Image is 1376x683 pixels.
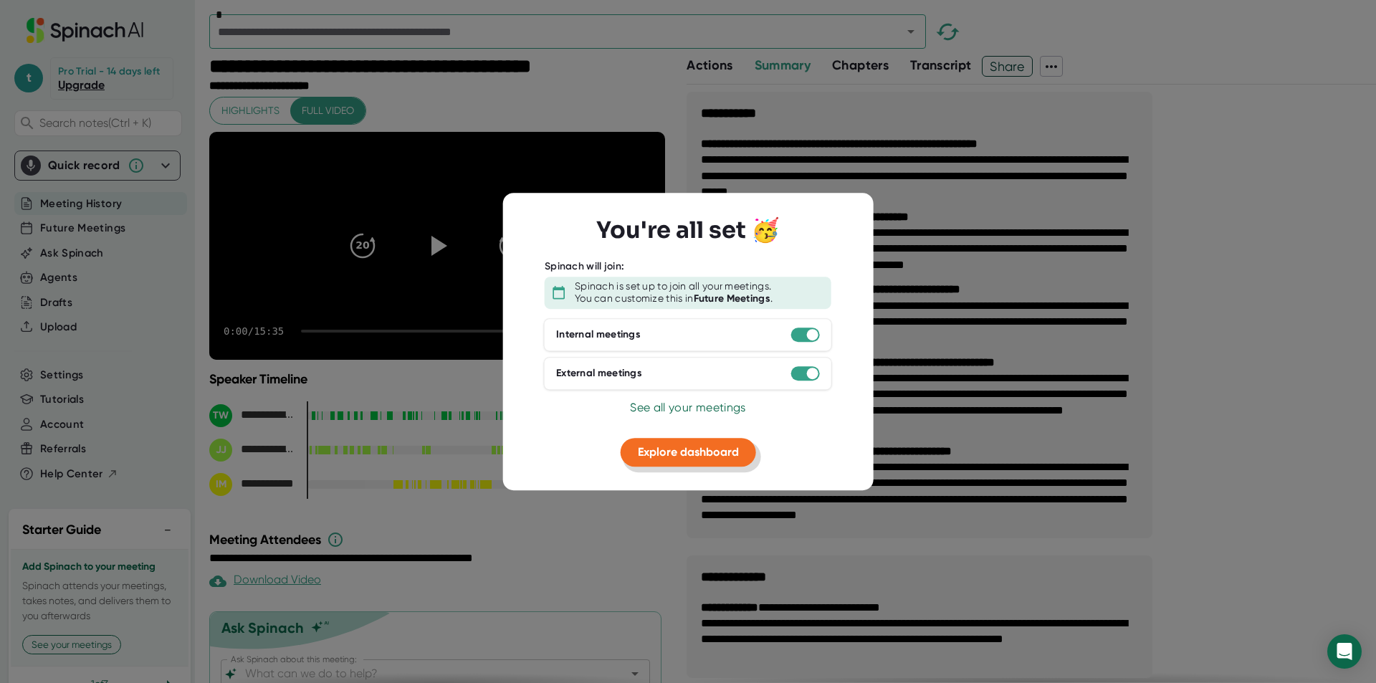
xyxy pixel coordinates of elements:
[545,260,624,273] div: Spinach will join:
[621,438,756,467] button: Explore dashboard
[556,328,641,341] div: Internal meetings
[596,216,780,244] h3: You're all set 🥳
[694,292,771,305] b: Future Meetings
[575,292,773,305] div: You can customize this in .
[575,280,771,293] div: Spinach is set up to join all your meetings.
[630,401,745,414] span: See all your meetings
[556,367,642,380] div: External meetings
[630,399,745,416] button: See all your meetings
[1327,634,1362,669] div: Open Intercom Messenger
[638,445,739,459] span: Explore dashboard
